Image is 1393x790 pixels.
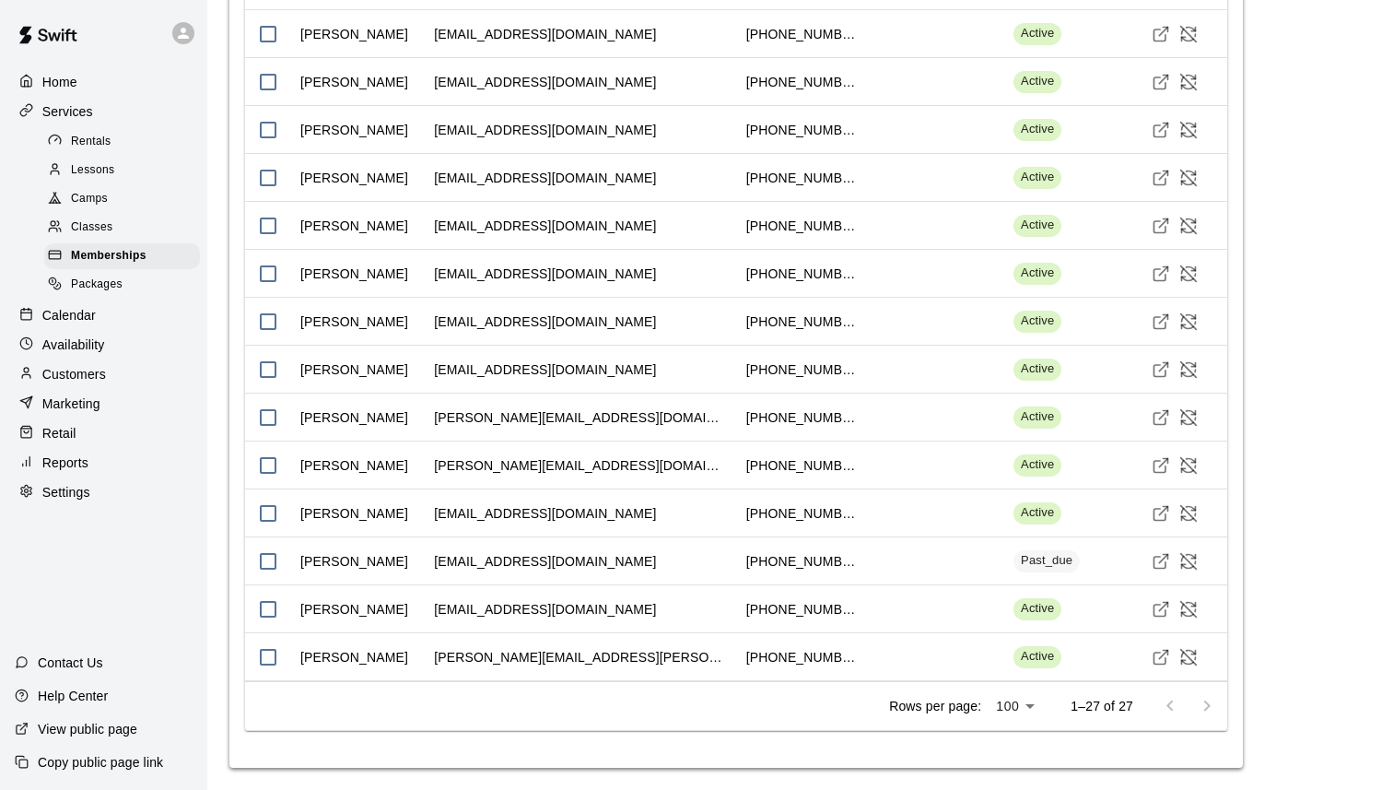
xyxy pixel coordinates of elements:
a: Retail [15,419,193,447]
div: Lee Bailey [300,265,408,283]
div: Camps [44,186,200,212]
button: Cancel Membership [1175,452,1202,479]
div: +17709066451 [746,552,861,571]
a: Calendar [15,301,193,329]
a: Visit customer profile [1147,212,1175,240]
p: 1–27 of 27 [1071,697,1133,715]
div: +14047106851 [746,360,861,379]
div: e_crisp@bellsouth.net [434,121,656,139]
div: 100 [989,693,1041,720]
div: Packages [44,272,200,298]
a: Visit customer profile [1147,68,1175,96]
div: grt2408@gmail.com [434,312,656,331]
div: mkish167@gmail.com [434,169,656,187]
div: Eric Crisp [300,121,408,139]
span: Packages [71,276,123,294]
button: Cancel Membership [1175,404,1202,431]
a: Memberships [44,242,207,271]
div: andrews_nate30@yahoo.com [434,600,656,619]
p: View public page [38,720,137,738]
a: Settings [15,478,193,506]
div: Cassandra Foster [300,552,408,571]
p: Retail [42,424,76,442]
div: +13309339911 [746,312,861,331]
span: Active [1013,360,1061,378]
div: +17708553955 [746,648,861,666]
a: Camps [44,185,207,214]
div: william.lawton100@gmail.com [434,456,728,475]
button: Cancel Membership [1175,548,1202,575]
a: Visit customer profile [1147,500,1175,527]
div: William Lawton [300,456,408,475]
p: Services [42,102,93,121]
a: Visit customer profile [1147,643,1175,671]
span: Active [1013,73,1061,90]
button: Cancel Membership [1175,212,1202,240]
a: Services [15,98,193,125]
p: Settings [42,483,90,501]
div: +14043331892 [746,25,861,43]
div: Adam Garcia [300,504,408,523]
button: Cancel Membership [1175,116,1202,144]
div: leebailey1983@yahoo.com [434,265,656,283]
div: Mike Kish [300,169,408,187]
a: Marketing [15,390,193,418]
div: +15619518056 [746,600,861,619]
div: +16786301674 [746,408,861,427]
a: Lessons [44,156,207,184]
button: Cancel Membership [1175,500,1202,527]
span: Active [1013,265,1061,282]
span: Past_due [1013,552,1080,570]
a: Visit customer profile [1147,356,1175,383]
div: sapatch12@gmail.com [434,73,656,91]
div: parker.david77@gmail.com [434,408,728,427]
span: Active [1013,312,1061,330]
a: Home [15,68,193,96]
span: Active [1013,169,1061,186]
div: Lessons [44,158,200,183]
p: Customers [42,365,106,383]
div: Nathaniel Andrews [300,600,408,619]
p: Home [42,73,77,91]
a: Customers [15,360,193,388]
p: Marketing [42,395,100,413]
div: zjm101489@gmail.com [434,360,656,379]
div: +16785953665 [746,265,861,283]
button: Cancel Membership [1175,68,1202,96]
span: Active [1013,121,1061,138]
a: Visit customer profile [1147,452,1175,479]
div: Garett Golladay [300,312,408,331]
span: Active [1013,648,1061,666]
span: Lessons [71,161,115,180]
p: Calendar [42,306,96,324]
a: Reports [15,449,193,477]
span: Active [1013,600,1061,618]
a: Visit customer profile [1147,116,1175,144]
div: +17168611296 [746,169,861,187]
a: Visit customer profile [1147,164,1175,192]
span: Active [1013,504,1061,522]
button: Cancel Membership [1175,308,1202,336]
a: Visit customer profile [1147,595,1175,623]
div: Edward Steele [300,217,408,235]
div: David Parker [300,408,408,427]
span: Memberships [71,247,146,265]
div: neredrick@icloud.com [434,25,656,43]
div: Memberships [44,243,200,269]
div: cassiefoster28@gmail.com [434,552,656,571]
span: Rentals [71,133,111,151]
div: +19107283080 [746,456,861,475]
a: Visit customer profile [1147,260,1175,288]
button: Cancel Membership [1175,164,1202,192]
p: Rows per page: [889,697,981,715]
p: Availability [42,336,105,354]
span: Active [1013,217,1061,234]
div: steeleed@yahoo.com [434,217,656,235]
